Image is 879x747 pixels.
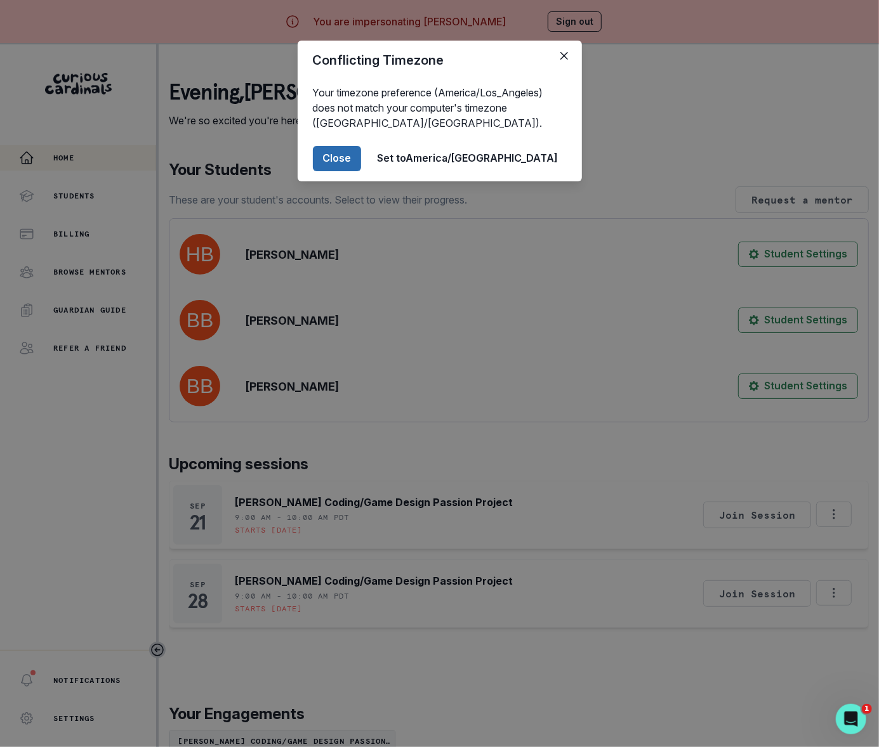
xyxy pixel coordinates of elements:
[862,704,872,714] span: 1
[313,146,361,171] button: Close
[836,704,866,734] iframe: Intercom live chat
[554,46,574,66] button: Close
[369,146,567,171] button: Set toAmerica/[GEOGRAPHIC_DATA]
[298,41,582,80] header: Conflicting Timezone
[298,80,582,136] div: Your timezone preference (America/Los_Angeles) does not match your computer's timezone ([GEOGRAPH...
